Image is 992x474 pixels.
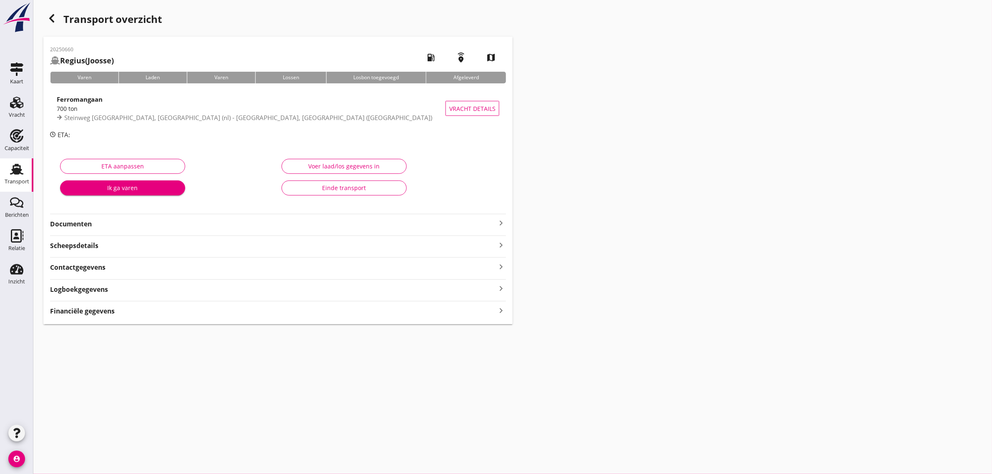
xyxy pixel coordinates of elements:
strong: Scheepsdetails [50,241,98,251]
div: Transport [5,179,29,184]
div: Inzicht [8,279,25,284]
button: Ik ga varen [60,181,185,196]
button: ETA aanpassen [60,159,185,174]
span: ETA: [58,130,70,139]
i: emergency_share [449,46,473,69]
div: Varen [50,72,118,83]
div: Capaciteit [5,145,29,151]
a: Ferromangaan700 tonSteinweg [GEOGRAPHIC_DATA], [GEOGRAPHIC_DATA] (nl) - [GEOGRAPHIC_DATA], [GEOGR... [50,90,506,127]
div: Kaart [10,79,23,84]
strong: Financiële gegevens [50,306,115,316]
p: 20250660 [50,46,114,53]
div: Varen [187,72,255,83]
h2: (Joosse) [50,55,114,66]
div: Ik ga varen [67,183,179,192]
i: keyboard_arrow_right [496,261,506,272]
i: keyboard_arrow_right [496,218,506,228]
div: Laden [118,72,187,83]
img: logo-small.a267ee39.svg [2,2,32,33]
strong: Logboekgegevens [50,285,108,294]
div: Vracht [9,112,25,118]
div: Relatie [8,246,25,251]
div: 700 ton [57,104,446,113]
div: Losbon toegevoegd [326,72,426,83]
i: local_gas_station [419,46,443,69]
div: Berichten [5,212,29,218]
strong: Regius [60,55,85,65]
div: Voer laad/los gegevens in [289,162,400,171]
button: Vracht details [446,101,499,116]
div: Transport overzicht [43,10,513,30]
span: Steinweg [GEOGRAPHIC_DATA], [GEOGRAPHIC_DATA] (nl) - [GEOGRAPHIC_DATA], [GEOGRAPHIC_DATA] ([GEOGR... [64,113,432,122]
div: ETA aanpassen [67,162,178,171]
div: Afgeleverd [426,72,506,83]
i: map [479,46,503,69]
i: account_circle [8,451,25,467]
i: keyboard_arrow_right [496,283,506,294]
div: Lossen [255,72,326,83]
div: Einde transport [289,183,400,192]
strong: Contactgegevens [50,263,106,272]
i: keyboard_arrow_right [496,239,506,251]
button: Voer laad/los gegevens in [282,159,407,174]
strong: Ferromangaan [57,95,103,103]
i: keyboard_arrow_right [496,305,506,316]
span: Vracht details [449,104,496,113]
strong: Documenten [50,219,496,229]
button: Einde transport [282,181,407,196]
